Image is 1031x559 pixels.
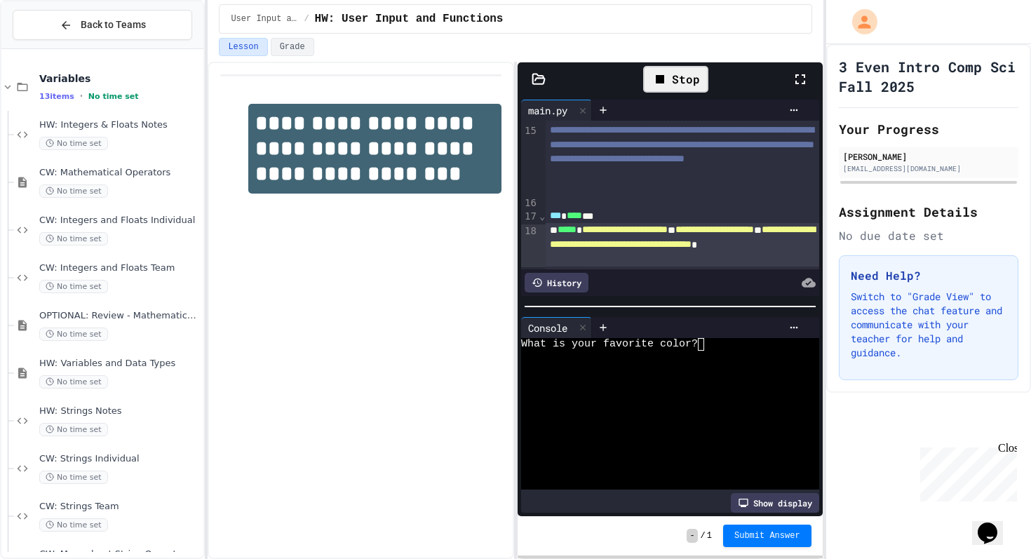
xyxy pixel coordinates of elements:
[701,530,706,541] span: /
[521,224,539,267] div: 18
[839,57,1018,96] h1: 3 Even Intro Comp Sci Fall 2025
[39,72,201,85] span: Variables
[39,423,108,436] span: No time set
[39,215,201,227] span: CW: Integers and Floats Individual
[39,92,74,101] span: 13 items
[39,471,108,484] span: No time set
[734,530,800,541] span: Submit Answer
[39,280,108,293] span: No time set
[687,529,697,543] span: -
[521,124,539,196] div: 15
[839,119,1018,139] h2: Your Progress
[731,493,819,513] div: Show display
[525,273,588,292] div: History
[6,6,97,89] div: Chat with us now!Close
[521,103,574,118] div: main.py
[315,11,504,27] span: HW: User Input and Functions
[521,338,698,351] span: What is your favorite color?
[80,90,83,102] span: •
[723,525,811,547] button: Submit Answer
[39,232,108,245] span: No time set
[851,290,1006,360] p: Switch to "Grade View" to access the chat feature and communicate with your teacher for help and ...
[915,442,1017,501] iframe: chat widget
[271,38,314,56] button: Grade
[839,227,1018,244] div: No due date set
[521,210,539,224] div: 17
[39,375,108,389] span: No time set
[39,137,108,150] span: No time set
[39,328,108,341] span: No time set
[839,202,1018,222] h2: Assignment Details
[707,530,712,541] span: 1
[39,262,201,274] span: CW: Integers and Floats Team
[843,163,1014,174] div: [EMAIL_ADDRESS][DOMAIN_NAME]
[521,321,574,335] div: Console
[521,100,592,121] div: main.py
[231,13,298,25] span: User Input and Functions
[39,453,201,465] span: CW: Strings Individual
[219,38,267,56] button: Lesson
[39,405,201,417] span: HW: Strings Notes
[39,310,201,322] span: OPTIONAL: Review - Mathematical Operators
[643,66,708,93] div: Stop
[972,503,1017,545] iframe: chat widget
[304,13,309,25] span: /
[81,18,146,32] span: Back to Teams
[39,518,108,532] span: No time set
[39,184,108,198] span: No time set
[521,317,592,338] div: Console
[39,501,201,513] span: CW: Strings Team
[39,167,201,179] span: CW: Mathematical Operators
[13,10,192,40] button: Back to Teams
[851,267,1006,284] h3: Need Help?
[539,210,546,222] span: Fold line
[39,358,201,370] span: HW: Variables and Data Types
[39,119,201,131] span: HW: Integers & Floats Notes
[843,150,1014,163] div: [PERSON_NAME]
[88,92,139,101] span: No time set
[521,196,539,210] div: 16
[837,6,881,38] div: My Account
